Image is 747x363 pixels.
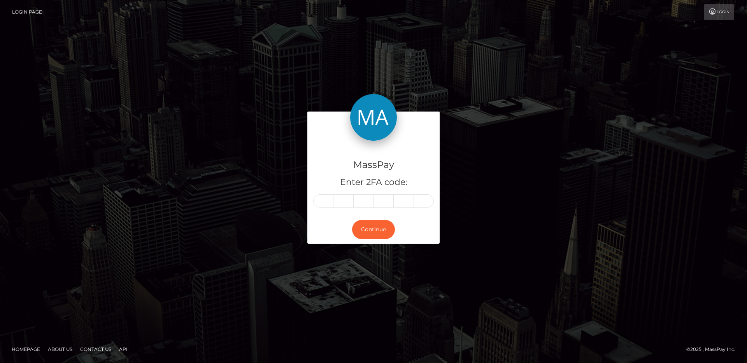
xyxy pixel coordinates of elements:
[350,94,397,141] img: MassPay
[9,343,43,355] a: Homepage
[12,4,42,20] a: Login Page
[686,345,741,354] div: © 2025 , MassPay Inc.
[704,4,734,20] a: Login
[313,158,434,172] h4: MassPay
[352,220,395,239] button: Continue
[77,343,114,355] a: Contact Us
[116,343,131,355] a: API
[45,343,75,355] a: About Us
[313,176,434,188] h5: Enter 2FA code:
